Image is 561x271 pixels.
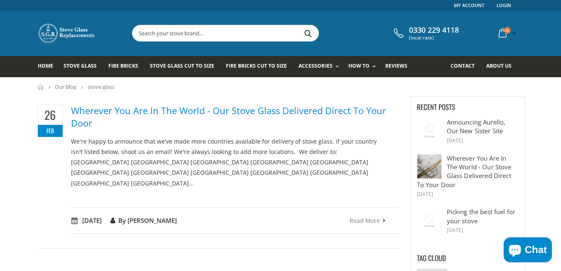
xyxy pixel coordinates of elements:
[447,118,506,135] a: Announcing Aurello, Our New Sister Site
[385,56,414,77] a: Reviews
[409,26,459,35] span: 0330 229 4118
[348,56,380,77] a: How To
[132,25,412,41] input: Search your stove brand...
[38,125,63,137] span: Feb
[392,26,459,41] a: 0330 229 4118 (local rate)
[447,208,516,225] a: Picking the best fuel for your stove
[417,190,433,198] time: [DATE]
[150,62,214,69] span: Stove Glass Cut To Size
[409,35,459,41] span: (local rate)
[108,62,138,69] span: Fire Bricks
[501,237,554,264] inbox-online-store-chat: Shopify online store chat
[385,62,407,69] span: Reviews
[299,56,343,77] a: Accessories
[447,227,463,234] time: [DATE]
[64,62,97,69] span: Stove Glass
[38,84,44,90] a: Home
[88,83,115,90] span: stove glass
[38,105,399,129] a: Wherever You Are In The World - Our Stove Glass Delivered Direct To Your Door
[38,56,59,77] a: Home
[38,62,53,69] span: Home
[504,27,511,34] span: 0
[486,56,518,77] a: About us
[451,56,481,77] a: Contact
[417,103,518,111] h3: Recent Posts
[299,25,318,41] button: Search
[350,216,390,225] a: Read more
[299,62,332,69] span: Accessories
[447,137,463,144] time: [DATE]
[417,154,512,189] a: Wherever You Are In The World - Our Stove Glass Delivered Direct To Your Door
[226,62,287,69] span: Fire Bricks Cut To Size
[226,56,293,77] a: Fire Bricks Cut To Size
[64,56,103,77] a: Stove Glass
[38,23,96,44] img: Stove Glass Replacement
[348,62,370,69] span: How To
[71,136,387,188] p: We're happy to announce that we've made more countries available for delivery of stove glass. If ...
[495,25,518,41] a: 0
[82,216,102,225] time: [DATE]
[417,254,518,262] h3: Tag Cloud
[451,62,475,69] span: Contact
[108,216,177,225] span: By [PERSON_NAME]
[150,56,220,77] a: Stove Glass Cut To Size
[486,62,512,69] span: About us
[108,56,145,77] a: Fire Bricks
[55,83,76,90] a: Our Blog
[38,105,63,125] span: 26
